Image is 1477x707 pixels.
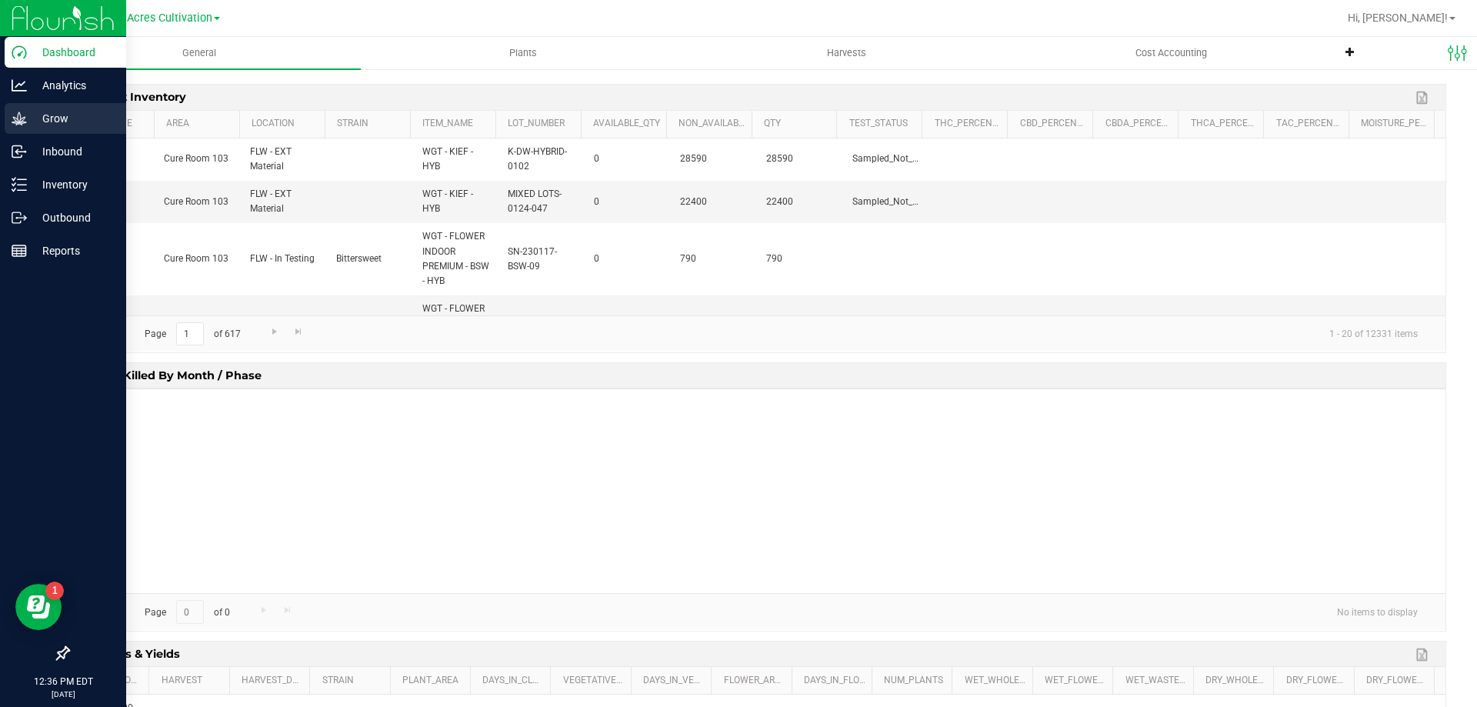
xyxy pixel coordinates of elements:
[1105,118,1172,130] a: cbda_percentage
[27,142,119,161] p: Inbound
[498,181,585,223] td: MIXED LOTS-0124-047
[685,37,1009,69] a: Harvests
[1191,118,1258,130] a: thca_percentage
[27,76,119,95] p: Analytics
[27,208,119,227] p: Outbound
[1115,46,1228,60] span: Cost Accounting
[1317,322,1430,345] span: 1 - 20 of 12331 items
[1412,88,1435,108] a: Export to Excel
[884,675,946,687] a: Num_Plants
[413,138,499,181] td: WGT - KIEF - HYB
[1276,118,1343,130] a: tac_percentage
[806,46,887,60] span: Harvests
[1125,675,1188,687] a: Wet_Waste_Weight
[12,177,27,192] inline-svg: Inventory
[413,295,499,368] td: WGT - FLOWER INDOOR PREMIUM - BSW - HYB
[764,118,831,130] a: qty
[1333,37,1369,69] li: New tab
[155,223,241,295] td: Cure Room 103
[843,181,929,223] td: Sampled_Not_Tested
[1286,675,1349,687] a: Dry_Flower_Weight
[1020,118,1087,130] a: cbd_percentage
[79,85,191,108] span: Current Inventory
[12,78,27,93] inline-svg: Analytics
[757,138,843,181] td: 28590
[162,46,237,60] span: General
[27,242,119,260] p: Reports
[27,109,119,128] p: Grow
[155,181,241,223] td: Cure Room 103
[263,322,285,343] a: Go to the next page
[508,118,575,130] a: lot_number
[327,223,413,295] td: Bittersweet
[498,295,585,368] td: SN-240216-BSW-05
[498,138,585,181] td: K-DW-HYBRID-0102
[242,675,304,687] a: Harvest_Date
[12,45,27,60] inline-svg: Dashboard
[176,322,204,346] input: 1
[94,12,212,25] span: Green Acres Cultivation
[7,689,119,700] p: [DATE]
[79,363,266,387] span: Plants Killed By Month / Phase
[241,181,327,223] td: FLW - EXT Material
[563,675,625,687] a: Vegetative_Area
[757,181,843,223] td: 22400
[585,138,671,181] td: 0
[162,675,224,687] a: Harvest
[1348,12,1448,24] span: Hi, [PERSON_NAME]!
[361,37,685,69] a: Plants
[804,675,866,687] a: Days_in_Flowering
[843,138,929,181] td: Sampled_Not_Tested
[241,138,327,181] td: FLW - EXT Material
[132,600,242,624] span: Page of 0
[12,111,27,126] inline-svg: Grow
[166,118,233,130] a: Area
[27,175,119,194] p: Inventory
[757,223,843,295] td: 790
[585,295,671,368] td: 0
[498,223,585,295] td: SN-230117-BSW-09
[671,223,757,295] td: 790
[413,223,499,295] td: WGT - FLOWER INDOOR PREMIUM - BSW - HYB
[585,181,671,223] td: 0
[337,118,404,130] a: Strain
[45,582,64,600] iframe: Resource center unread badge
[724,675,786,687] a: Flower_Area
[593,118,660,130] a: available_qty
[241,223,327,295] td: FLW - In Testing
[671,181,757,223] td: 22400
[1325,600,1430,623] span: No items to display
[935,118,1002,130] a: thc_percentage
[37,37,361,69] a: General
[757,295,843,368] td: 435
[322,675,385,687] a: Strain
[12,144,27,159] inline-svg: Inbound
[671,295,757,368] td: 435
[965,675,1027,687] a: Wet_Whole_Weight
[413,181,499,223] td: WGT - KIEF - HYB
[79,642,185,665] span: Weights & Yields
[12,210,27,225] inline-svg: Outbound
[482,675,545,687] a: Days_in_Cloning
[422,118,489,130] a: Item_Name
[155,138,241,181] td: Cure Room 103
[7,675,119,689] p: 12:36 PM EDT
[1009,37,1333,69] a: Cost Accounting
[15,584,62,630] iframe: Resource center
[327,295,413,368] td: Bittersweet
[27,43,119,62] p: Dashboard
[678,118,745,130] a: non_available_qty
[1412,645,1435,665] a: Export to Excel
[132,322,253,346] span: Page of 617
[12,243,27,258] inline-svg: Reports
[1361,118,1428,130] a: moisture_percentage
[288,322,310,343] a: Go to the last page
[252,118,318,130] a: Location
[643,675,705,687] a: Days_in_Vegetation
[671,138,757,181] td: 28590
[1045,675,1107,687] a: Wet_Flower_Weight
[402,675,465,687] a: Plant_Area
[241,295,327,368] td: FLW - In Testing
[1205,675,1268,687] a: Dry_Whole_Weight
